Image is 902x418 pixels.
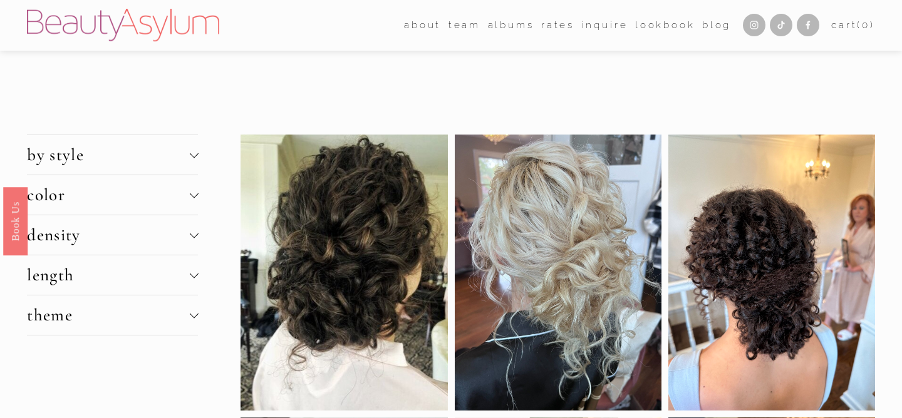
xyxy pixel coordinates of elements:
span: theme [27,305,189,325]
span: ( ) [857,19,874,31]
button: color [27,175,198,215]
a: Cart(0) [831,17,875,34]
span: 0 [862,19,870,31]
a: albums [488,16,534,35]
a: Blog [702,16,731,35]
span: color [27,185,189,205]
span: about [404,17,441,34]
button: density [27,215,198,255]
button: length [27,255,198,295]
a: folder dropdown [448,16,480,35]
a: TikTok [770,14,792,36]
img: Beauty Asylum | Bridal Hair &amp; Makeup Charlotte &amp; Atlanta [27,9,219,41]
button: by style [27,135,198,175]
a: Lookbook [635,16,695,35]
span: by style [27,145,189,165]
span: density [27,225,189,245]
a: Inquire [582,16,628,35]
span: team [448,17,480,34]
span: length [27,265,189,285]
a: folder dropdown [404,16,441,35]
a: Instagram [743,14,765,36]
button: theme [27,295,198,335]
a: Facebook [797,14,819,36]
a: Rates [541,16,574,35]
a: Book Us [3,187,28,255]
